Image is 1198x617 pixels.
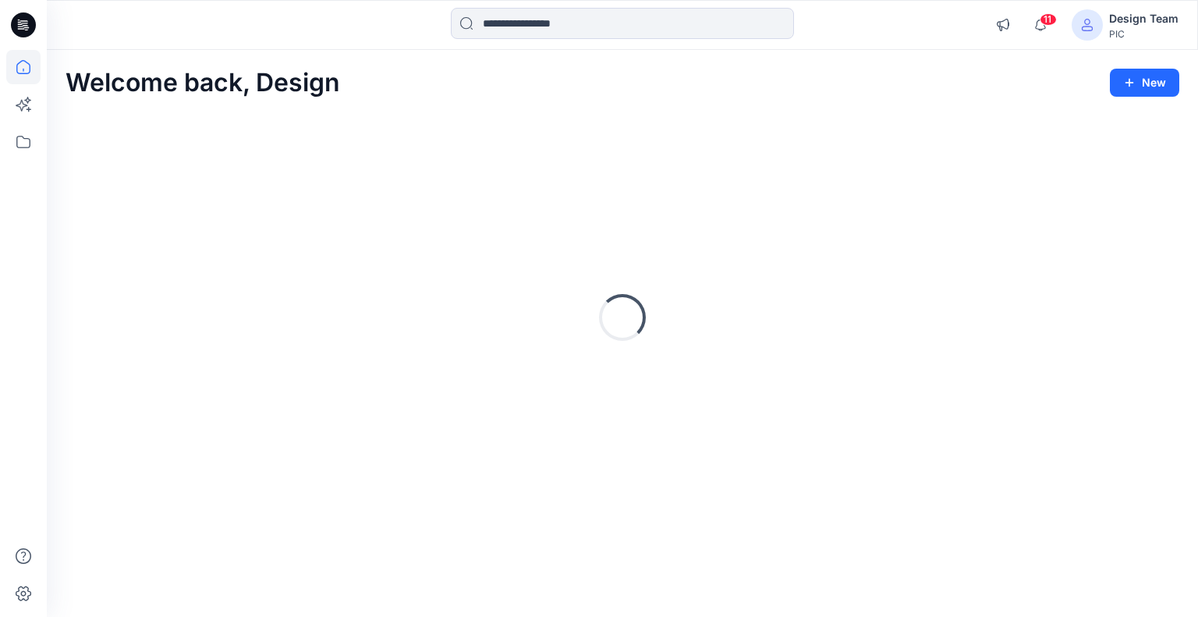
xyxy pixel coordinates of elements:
[1109,28,1179,40] div: PIC
[1040,13,1057,26] span: 11
[66,69,340,98] h2: Welcome back, Design
[1110,69,1179,97] button: New
[1081,19,1093,31] svg: avatar
[1109,9,1179,28] div: Design Team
